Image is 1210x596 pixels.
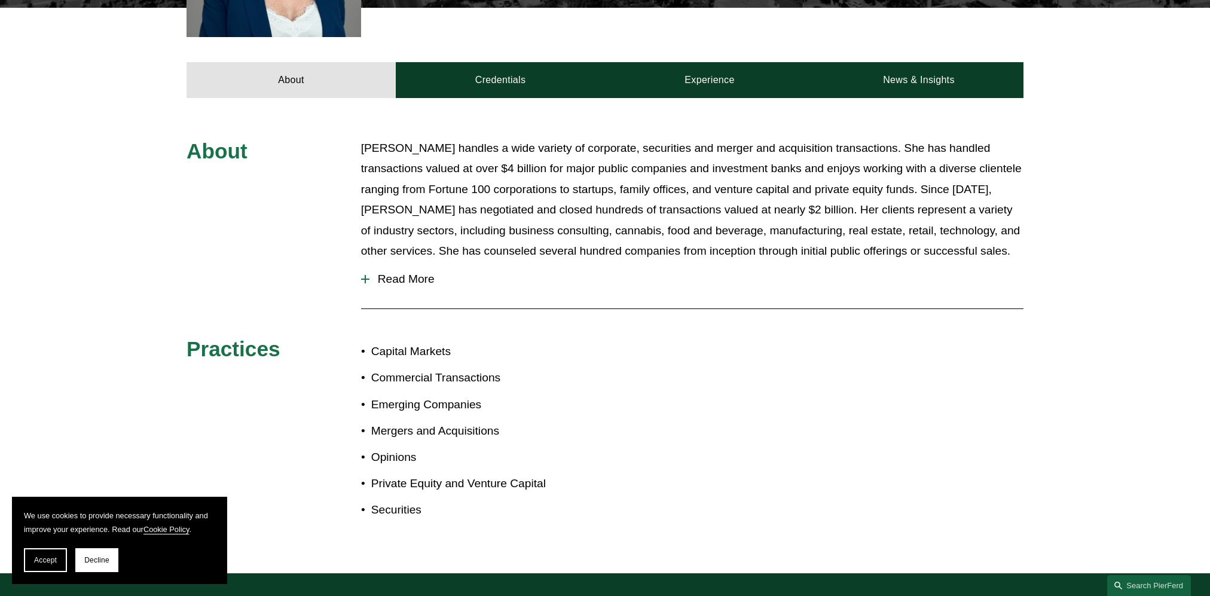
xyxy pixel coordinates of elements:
span: Read More [369,273,1023,286]
p: Mergers and Acquisitions [371,421,605,442]
span: About [187,139,247,163]
span: Decline [84,556,109,564]
p: Opinions [371,447,605,468]
p: Capital Markets [371,341,605,362]
a: Experience [605,62,814,98]
a: Cookie Policy [143,525,190,534]
p: [PERSON_NAME] handles a wide variety of corporate, securities and merger and acquisition transact... [361,138,1023,262]
p: Commercial Transactions [371,368,605,389]
span: Practices [187,337,280,360]
button: Accept [24,548,67,572]
span: Accept [34,556,57,564]
a: About [187,62,396,98]
p: We use cookies to provide necessary functionality and improve your experience. Read our . [24,509,215,536]
button: Read More [361,264,1023,295]
a: Search this site [1107,575,1191,596]
button: Decline [75,548,118,572]
section: Cookie banner [12,497,227,584]
p: Private Equity and Venture Capital [371,473,605,494]
a: News & Insights [814,62,1023,98]
p: Securities [371,500,605,521]
a: Credentials [396,62,605,98]
p: Emerging Companies [371,395,605,415]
